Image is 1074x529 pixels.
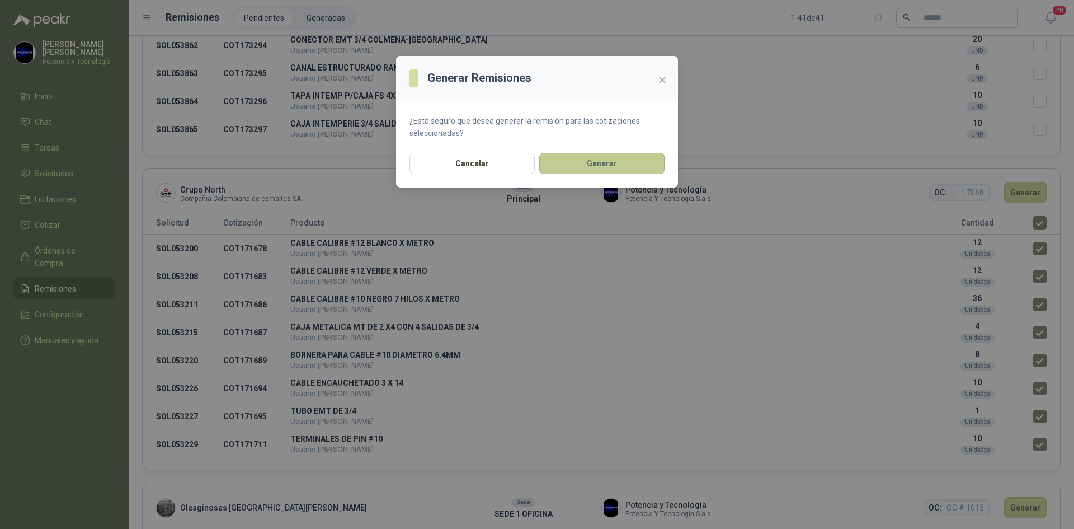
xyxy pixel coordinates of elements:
button: Close [653,71,671,89]
button: Cancelar [409,153,535,174]
span: close [658,76,667,85]
button: Generar [539,153,665,174]
p: ¿Está seguro que desea generar la remisión para las cotizaciones seleccionadas? [409,115,665,139]
h3: Generar Remisiones [427,69,531,87]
